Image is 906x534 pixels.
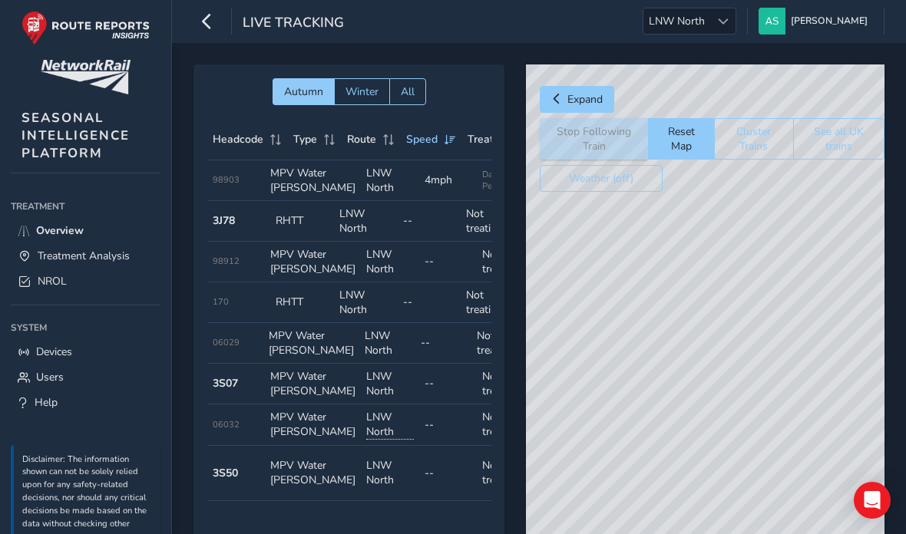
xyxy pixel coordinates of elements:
span: Data Pending [482,169,530,192]
img: customer logo [41,60,131,94]
span: Headcode [213,132,263,147]
span: NROL [38,274,67,288]
td: RHTT [270,201,334,242]
a: Users [11,364,160,390]
span: All [401,84,415,99]
span: [PERSON_NAME] [791,8,868,35]
a: Help [11,390,160,415]
strong: 3S50 [213,466,238,480]
span: Devices [36,344,72,359]
td: Not treating [477,242,535,282]
span: Help [35,395,58,410]
div: Open Intercom Messenger [854,482,891,519]
span: Route [347,132,376,147]
td: Not treating [477,364,535,404]
button: Expand [540,86,614,113]
span: 170 [213,296,229,308]
td: MPV Water [PERSON_NAME] [265,404,361,446]
span: 98903 [213,174,240,186]
td: RHTT [270,282,334,323]
img: rr logo [21,11,150,45]
span: SEASONAL INTELLIGENCE PLATFORM [21,109,130,162]
td: LNW North [361,364,419,404]
div: Treatment [11,195,160,218]
td: Not treating [471,323,527,364]
td: Not treating [461,282,524,323]
span: Live Tracking [243,13,344,35]
button: See all UK trains [793,118,885,160]
td: LNW North [361,160,419,201]
button: All [389,78,426,105]
span: 98912 [213,255,240,267]
td: LNW North [334,282,398,323]
td: -- [398,201,461,242]
td: 4mph [419,160,478,201]
td: -- [419,364,478,404]
td: -- [419,404,478,446]
span: Winter [346,84,379,99]
span: Overview [36,223,84,238]
td: -- [415,323,471,364]
td: -- [419,242,478,282]
span: Treatment Analysis [38,249,130,263]
td: LNW North [361,242,419,282]
td: Not treating [461,201,524,242]
span: Users [36,370,64,384]
td: Not treating [477,446,535,501]
span: Speed [406,132,438,147]
span: Treating [468,132,508,147]
td: MPV Water [PERSON_NAME] [265,446,361,501]
td: LNW North [361,446,419,501]
strong: 3S07 [213,376,238,391]
td: -- [419,446,478,501]
span: Type [293,132,317,147]
a: Overview [11,218,160,243]
button: Cluster Trains [714,118,793,160]
a: Treatment Analysis [11,243,160,269]
span: Autumn [284,84,323,99]
button: Weather (off) [540,165,663,192]
td: MPV Water [PERSON_NAME] [265,364,361,404]
button: [PERSON_NAME] [759,8,873,35]
a: Devices [11,339,160,364]
button: Winter [334,78,389,105]
td: LNW North [359,323,415,364]
td: MPV Water [PERSON_NAME] [263,323,359,364]
img: diamond-layout [759,8,785,35]
td: MPV Water [PERSON_NAME] [265,160,361,201]
span: Expand [567,92,603,107]
span: 06029 [213,337,240,348]
span: 06032 [213,419,240,430]
a: NROL [11,269,160,294]
td: LNW North [334,201,398,242]
strong: 3J78 [213,213,235,228]
span: LNW North [643,8,710,34]
td: MPV Water [PERSON_NAME] [265,242,361,282]
button: Autumn [273,78,334,105]
button: Reset Map [648,118,714,160]
td: -- [398,282,461,323]
div: System [11,316,160,339]
td: Not treating [477,404,535,446]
